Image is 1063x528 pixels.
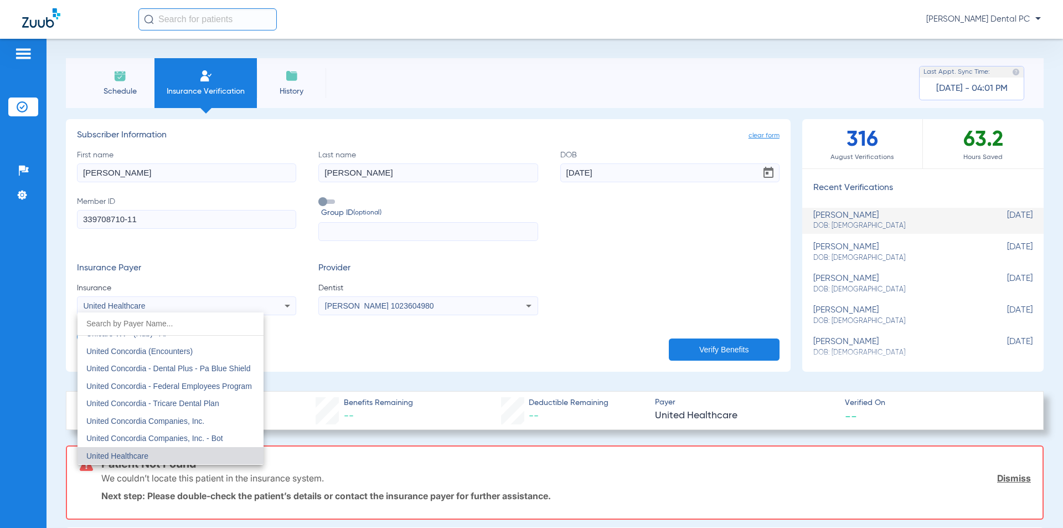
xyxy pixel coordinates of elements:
[86,452,148,460] span: United Healthcare
[86,434,223,443] span: United Concordia Companies, Inc. - Bot
[86,347,193,356] span: United Concordia (Encounters)
[86,364,251,373] span: United Concordia - Dental Plus - Pa Blue Shield
[86,399,219,408] span: United Concordia - Tricare Dental Plan
[86,417,204,426] span: United Concordia Companies, Inc.
[78,312,264,335] input: dropdown search
[86,382,252,391] span: United Concordia - Federal Employees Program
[1008,475,1063,528] iframe: Chat Widget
